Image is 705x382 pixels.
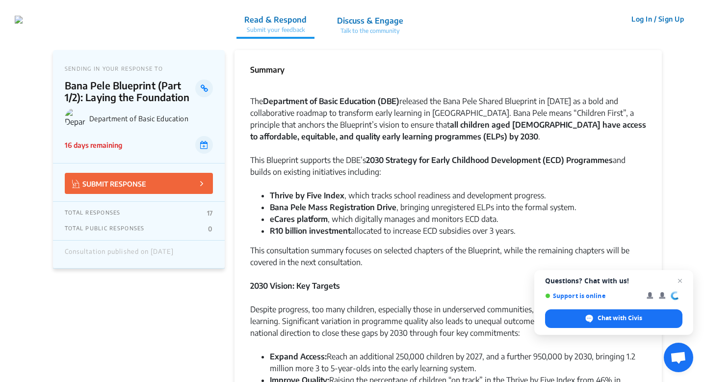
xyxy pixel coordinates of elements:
div: Despite progress, too many children, especially those in underserved communities, remain excluded... [250,303,646,351]
div: Open chat [664,343,693,372]
strong: eCares platform [270,214,328,224]
strong: Expand Access: [270,352,327,361]
li: Reach an additional 250,000 children by 2027, and a further 950,000 by 2030, bringing 1.2 million... [270,351,646,374]
strong: Thrive by Five Index [270,191,344,200]
div: This Blueprint supports the DBE’s and builds on existing initiatives including: [250,154,646,190]
div: Chat with Civis [545,309,682,328]
span: Questions? Chat with us! [545,277,682,285]
strong: 2030 Strategy for Early Childhood Development (ECD) Programmes [366,155,613,165]
img: Vector.jpg [72,180,80,188]
p: TOTAL PUBLIC RESPONSES [65,225,145,233]
strong: Department of Basic Education (DBE) [263,96,399,106]
p: 17 [207,209,213,217]
p: SENDING IN YOUR RESPONSE TO [65,65,213,72]
strong: Bana Pele Mass Registration Drive [270,202,396,212]
li: , which digitally manages and monitors ECD data. [270,213,646,225]
div: This consultation summary focuses on selected chapters of the Blueprint, while the remaining chap... [250,245,646,280]
p: Talk to the community [337,27,403,35]
strong: 2030 Vision: Key Targets [250,281,340,291]
img: Department of Basic Education logo [65,108,85,129]
li: , which tracks school readiness and development progress. [270,190,646,201]
div: Consultation published on [DATE] [65,248,174,261]
p: 0 [208,225,212,233]
button: Log In / Sign Up [625,11,690,27]
span: Support is online [545,292,640,300]
p: Submit your feedback [244,26,307,34]
strong: investment [309,226,351,236]
button: SUBMIT RESPONSE [65,173,213,194]
p: Department of Basic Education [89,114,213,123]
p: Summary [250,64,285,76]
p: Bana Pele Blueprint (Part 1/2): Laying the Foundation [65,80,196,103]
p: 16 days remaining [65,140,122,150]
div: The released the Bana Pele Shared Blueprint in [DATE] as a bold and collaborative roadmap to tran... [250,95,646,154]
p: SUBMIT RESPONSE [72,178,146,189]
p: TOTAL RESPONSES [65,209,121,217]
span: Close chat [674,275,686,287]
p: Read & Respond [244,14,307,26]
span: Chat with Civis [598,314,642,323]
li: allocated to increase ECD subsidies over 3 years. [270,225,646,237]
img: r3bhv9o7vttlwasn7lg2llmba4yf [15,16,23,24]
li: , bringing unregistered ELPs into the formal system. [270,201,646,213]
p: Discuss & Engage [337,15,403,27]
strong: R10 billion [270,226,307,236]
